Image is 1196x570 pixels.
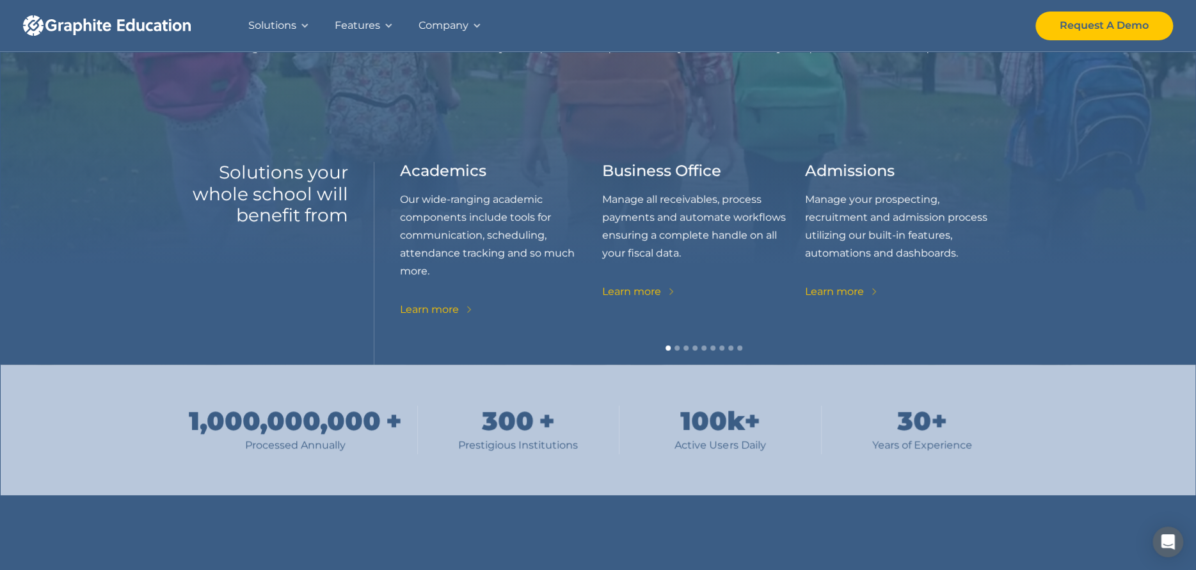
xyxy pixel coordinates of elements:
div: Show slide 1 of 9 [666,345,671,351]
div: Show slide 7 of 9 [719,345,724,351]
div: k+ [727,406,760,436]
div: 30 [897,406,931,436]
div: Show slide 2 of 9 [674,345,680,351]
a: Request A Demo [1035,12,1173,40]
h3: Admissions [805,162,895,180]
div: Learn more [602,283,661,301]
div: Learn more [805,283,864,301]
div: 3 of 9 [805,162,1008,319]
div: 1 of 9 [400,162,603,319]
h3: Academics [400,162,486,180]
div: Features [335,17,380,35]
div: + [931,406,947,436]
div: Active Users Daily [674,436,765,454]
p: Manage your prospecting, recruitment and admission process utilizing our built-in features, autom... [805,191,1008,262]
div: 100 [680,406,727,436]
h3: Development [1007,162,1114,180]
div: + [539,406,555,436]
div: Learn more [1007,283,1066,301]
div: carousel [400,162,1008,365]
div: + [386,406,402,436]
p: Manage all receivables, process payments and automate workflows ensuring a complete handle on all... [602,191,805,262]
div: Learn more [400,301,459,319]
div: Show slide 5 of 9 [701,345,706,351]
div: Company [419,17,468,35]
h2: Solutions your whole school will benefit from [189,162,348,226]
div: Request A Demo [1060,17,1149,35]
div: Open Intercom Messenger [1152,526,1183,557]
div: Years of Experience [872,436,972,454]
div: Show slide 9 of 9 [737,345,742,351]
div: Show slide 3 of 9 [683,345,689,351]
div: 1,000,000,000 [189,406,381,436]
div: Solutions [248,17,296,35]
div: Show slide 8 of 9 [728,345,733,351]
p: Our wide-ranging academic components include tools for communication, scheduling, attendance trac... [400,191,603,280]
div: Show slide 6 of 9 [710,345,715,351]
div: Processed Annually [189,436,402,454]
h3: Business Office [602,162,721,180]
div: Prestigious Institutions [458,436,578,454]
div: 2 of 9 [602,162,805,319]
a: Learn more [400,301,474,319]
div: 300 [482,406,534,436]
div: Show slide 4 of 9 [692,345,698,351]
